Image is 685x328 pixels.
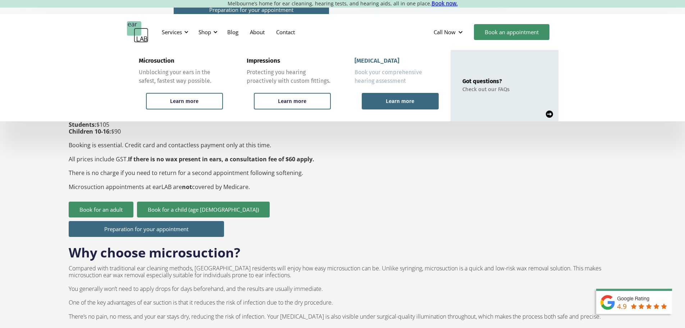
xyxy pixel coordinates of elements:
p: Compared with traditional ear cleaning methods, [GEOGRAPHIC_DATA] residents will enjoy how easy m... [69,265,617,320]
a: [MEDICAL_DATA]Book your comprehensive hearing assessmentLearn more [343,50,451,121]
strong: not [182,183,192,191]
div: Impressions [247,57,280,64]
div: Learn more [278,98,306,104]
a: Book for an adult [69,202,133,217]
div: Shop [198,28,211,36]
a: Got questions?Check out our FAQs [451,50,558,121]
a: Contact [270,22,301,42]
div: Protecting you hearing proactively with custom fittings. [247,68,331,85]
div: Check out our FAQs [462,86,510,93]
div: Call Now [434,28,456,36]
div: Book your comprehensive hearing assessment [355,68,439,85]
a: Preparation for your appointment [174,2,329,18]
strong: Students: [69,121,96,129]
a: Preparation for your appointment [69,221,224,237]
a: Book an appointment [474,24,549,40]
a: MicrosuctionUnblocking your ears in the safest, fastest way possible.Learn more [127,50,235,121]
div: Call Now [428,21,470,43]
a: Book for a child (age [DEMOGRAPHIC_DATA]) [137,202,270,217]
div: Unblocking your ears in the safest, fastest way possible. [139,68,223,85]
div: Got questions? [462,78,510,85]
a: Blog [222,22,244,42]
div: Learn more [170,98,198,104]
div: Services [157,21,191,43]
h2: Why choose microsuction? [69,237,240,261]
div: Services [162,28,182,36]
a: About [244,22,270,42]
strong: If there is no wax present in ears, a consultation fee of $60 apply. [128,155,314,163]
div: Shop [194,21,220,43]
a: home [127,21,149,43]
p: $120 $110 $105 $90 Booking is essential. Credit card and contactless payment only at this time. A... [69,107,314,190]
a: ImpressionsProtecting you hearing proactively with custom fittings.Learn more [235,50,343,121]
strong: Children 10-16: [69,127,111,135]
div: Learn more [386,98,414,104]
div: Microsuction [139,57,174,64]
div: [MEDICAL_DATA] [355,57,399,64]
